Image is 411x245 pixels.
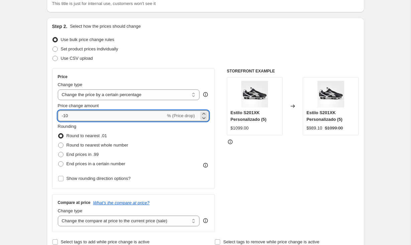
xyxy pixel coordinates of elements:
[61,56,93,61] span: Use CSV upload
[241,81,268,107] img: S201XK-Externo_1d821cfb-ef87-46bf-bda3-e0e46686c8cc_80x.jpg
[61,37,114,42] span: Use bulk price change rules
[58,74,67,79] h3: Price
[58,82,83,87] span: Change type
[306,110,342,122] span: Estilo S201XK Personalizado (5)
[93,200,150,205] button: What's the compare at price?
[325,125,343,132] strike: $1099.00
[66,176,131,181] span: Show rounding direction options?
[66,152,99,157] span: End prices in .99
[58,208,83,213] span: Change type
[306,125,322,132] div: $989.10
[317,81,344,107] img: S201XK-Externo_1d821cfb-ef87-46bf-bda3-e0e46686c8cc_80x.jpg
[58,200,91,205] h3: Compare at price
[61,239,150,244] span: Select tags to add while price change is active
[52,23,67,30] h2: Step 2.
[58,110,166,121] input: -15
[61,46,118,51] span: Set product prices individually
[202,91,209,98] div: help
[70,23,141,30] p: Select how the prices should change
[66,161,125,166] span: End prices in a certain number
[66,143,128,148] span: Round to nearest whole number
[66,133,107,138] span: Round to nearest .01
[167,113,195,118] span: % (Price drop)
[223,239,319,244] span: Select tags to remove while price change is active
[202,217,209,224] div: help
[231,125,249,132] div: $1099.00
[58,103,99,108] span: Price change amount
[227,68,359,74] h6: STOREFRONT EXAMPLE
[52,1,156,6] span: This title is just for internal use, customers won't see it
[58,124,77,129] span: Rounding
[231,110,267,122] span: Estilo S201XK Personalizado (5)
